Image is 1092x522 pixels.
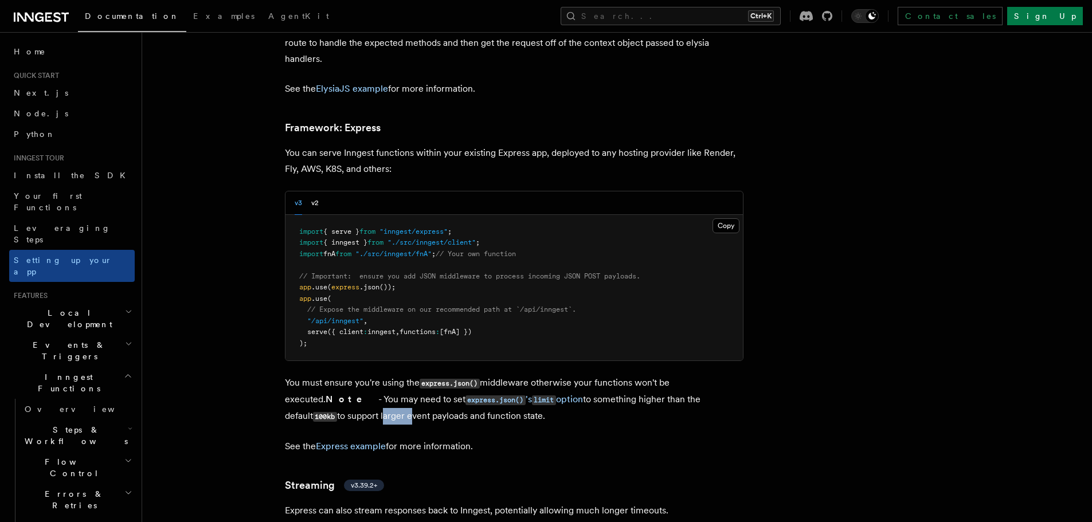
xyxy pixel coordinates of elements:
[186,3,261,31] a: Examples
[9,165,135,186] a: Install the SDK
[285,477,384,493] a: Streamingv3.39.2+
[355,250,432,258] span: "./src/inngest/fnA"
[9,218,135,250] a: Leveraging Steps
[9,371,124,394] span: Inngest Functions
[14,171,132,180] span: Install the SDK
[9,367,135,399] button: Inngest Functions
[359,283,379,291] span: .json
[9,41,135,62] a: Home
[25,405,143,414] span: Overview
[432,250,436,258] span: ;
[396,328,400,336] span: ,
[379,283,396,291] span: ());
[532,395,556,405] code: limit
[307,317,363,325] span: "/api/inngest"
[448,227,452,236] span: ;
[311,283,327,291] span: .use
[20,456,124,479] span: Flow Control
[400,328,436,336] span: functions
[9,303,135,335] button: Local Development
[9,250,135,282] a: Setting up your app
[299,250,323,258] span: import
[9,71,59,80] span: Quick start
[20,452,135,484] button: Flow Control
[14,191,82,212] span: Your first Functions
[299,295,311,303] span: app
[285,375,743,425] p: You must ensure you're using the middleware otherwise your functions won't be executed. - You may...
[9,83,135,103] a: Next.js
[9,103,135,124] a: Node.js
[285,438,743,454] p: See the for more information.
[14,46,46,57] span: Home
[851,9,879,23] button: Toggle dark mode
[465,394,583,405] a: express.json()'slimitoption
[9,307,125,330] span: Local Development
[20,424,128,447] span: Steps & Workflows
[311,191,319,215] button: v2
[351,481,377,490] span: v3.39.2+
[193,11,255,21] span: Examples
[14,256,112,276] span: Setting up your app
[20,419,135,452] button: Steps & Workflows
[299,238,323,246] span: import
[299,272,640,280] span: // Important: ensure you add JSON middleware to process incoming JSON POST payloads.
[476,238,480,246] span: ;
[363,317,367,325] span: ,
[436,328,440,336] span: :
[313,412,337,422] code: 100kb
[465,395,526,405] code: express.json()
[367,238,383,246] span: from
[78,3,186,32] a: Documentation
[20,488,124,511] span: Errors & Retries
[561,7,781,25] button: Search...Ctrl+K
[420,379,480,388] code: express.json()
[299,339,307,347] span: );
[14,223,111,244] span: Leveraging Steps
[299,283,311,291] span: app
[14,109,68,118] span: Node.js
[9,186,135,218] a: Your first Functions
[323,238,367,246] span: { inngest }
[1007,7,1083,25] a: Sign Up
[379,227,448,236] span: "inngest/express"
[327,283,331,291] span: (
[14,129,56,139] span: Python
[285,503,743,519] p: Express can also stream responses back to Inngest, potentially allowing much longer timeouts.
[748,10,774,22] kbd: Ctrl+K
[261,3,336,31] a: AgentKit
[359,227,375,236] span: from
[307,328,327,336] span: serve
[713,218,739,233] button: Copy
[285,18,743,67] p: [PERSON_NAME]'s function expects a single argument. We make use of the method for the inngest api...
[436,250,516,258] span: // Your own function
[323,250,335,258] span: fnA
[268,11,329,21] span: AgentKit
[285,120,381,136] a: Framework: Express
[898,7,1003,25] a: Contact sales
[20,399,135,419] a: Overview
[327,328,363,336] span: ({ client
[9,335,135,367] button: Events & Triggers
[363,328,367,336] span: :
[9,291,48,300] span: Features
[285,81,743,97] p: See the for more information.
[9,339,125,362] span: Events & Triggers
[323,227,359,236] span: { serve }
[20,484,135,516] button: Errors & Retries
[316,83,388,94] a: ElysiaJS example
[326,394,378,405] strong: Note
[14,88,68,97] span: Next.js
[331,283,359,291] span: express
[388,238,476,246] span: "./src/inngest/client"
[367,328,396,336] span: inngest
[85,11,179,21] span: Documentation
[311,295,327,303] span: .use
[440,328,472,336] span: [fnA] })
[295,191,302,215] button: v3
[299,227,323,236] span: import
[316,441,386,452] a: Express example
[335,250,351,258] span: from
[9,124,135,144] a: Python
[285,145,743,177] p: You can serve Inngest functions within your existing Express app, deployed to any hosting provide...
[9,154,64,163] span: Inngest tour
